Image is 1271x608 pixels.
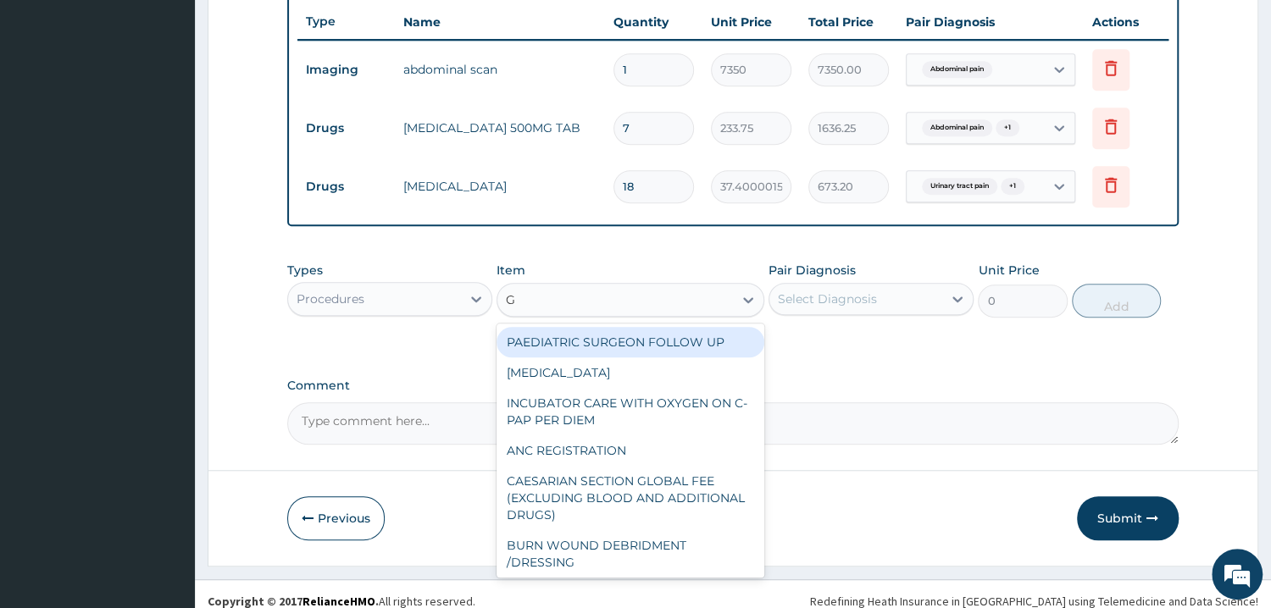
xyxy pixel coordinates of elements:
[497,530,764,578] div: BURN WOUND DEBRIDMENT /DRESSING
[1084,5,1168,39] th: Actions
[800,5,897,39] th: Total Price
[1072,284,1161,318] button: Add
[297,54,395,86] td: Imaging
[497,435,764,466] div: ANC REGISTRATION
[978,262,1039,279] label: Unit Price
[297,290,364,307] div: Procedures
[395,111,605,145] td: [MEDICAL_DATA] 500MG TAB
[1077,496,1179,540] button: Submit
[287,496,385,540] button: Previous
[297,171,395,202] td: Drugs
[702,5,800,39] th: Unit Price
[297,6,395,37] th: Type
[922,119,992,136] span: Abdominal pain
[31,85,69,127] img: d_794563401_company_1708531726252_794563401
[778,290,877,307] div: Select Diagnosis
[497,466,764,530] div: CAESARIAN SECTION GLOBAL FEE (EXCLUDING BLOOD AND ADDITIONAL DRUGS)
[922,61,992,78] span: Abdominal pain
[497,388,764,435] div: INCUBATOR CARE WITH OXYGEN ON C-PAP PER DIEM
[297,113,395,144] td: Drugs
[395,53,605,86] td: abdominal scan
[897,5,1084,39] th: Pair Diagnosis
[98,191,234,362] span: We're online!
[287,263,323,278] label: Types
[922,178,997,195] span: Urinary tract pain
[8,417,323,477] textarea: Type your message and hit 'Enter'
[1001,178,1024,195] span: + 1
[497,327,764,357] div: PAEDIATRIC SURGEON FOLLOW UP
[769,262,856,279] label: Pair Diagnosis
[996,119,1019,136] span: + 1
[605,5,702,39] th: Quantity
[497,357,764,388] div: [MEDICAL_DATA]
[395,169,605,203] td: [MEDICAL_DATA]
[88,95,285,117] div: Chat with us now
[497,262,525,279] label: Item
[287,379,1179,393] label: Comment
[278,8,319,49] div: Minimize live chat window
[395,5,605,39] th: Name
